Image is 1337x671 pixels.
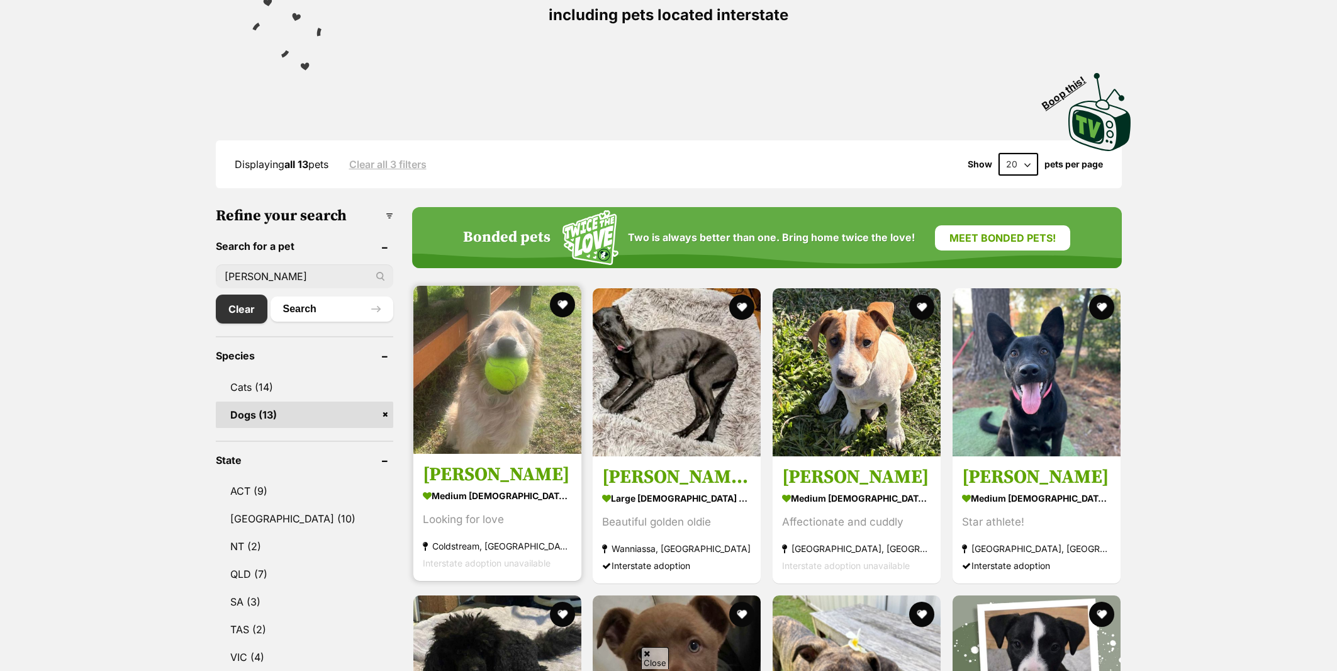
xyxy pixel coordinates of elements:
button: favourite [909,602,934,627]
a: [PERSON_NAME] medium [DEMOGRAPHIC_DATA] Dog Affectionate and cuddly [GEOGRAPHIC_DATA], [GEOGRAPHI... [773,456,941,584]
span: Interstate adoption unavailable [423,558,551,568]
a: [GEOGRAPHIC_DATA] (10) [216,505,393,532]
button: favourite [1089,295,1114,320]
div: Looking for love [423,511,572,528]
strong: [GEOGRAPHIC_DATA], [GEOGRAPHIC_DATA] [782,540,931,557]
strong: all 13 [284,158,308,171]
h3: [PERSON_NAME] [782,465,931,489]
button: favourite [1089,602,1114,627]
span: Displaying pets [235,158,328,171]
label: pets per page [1044,159,1103,169]
a: Dogs (13) [216,402,393,428]
span: including pets located interstate [549,6,788,24]
img: Squiggle [562,210,618,265]
button: favourite [729,602,754,627]
strong: medium [DEMOGRAPHIC_DATA] Dog [782,489,931,507]
button: favourite [909,295,934,320]
h3: [PERSON_NAME] [962,465,1111,489]
span: Show [968,159,992,169]
a: [PERSON_NAME] medium [DEMOGRAPHIC_DATA] Dog Looking for love Coldstream, [GEOGRAPHIC_DATA] Inters... [413,453,581,581]
img: PetRescue TV logo [1068,73,1131,151]
strong: Wanniassa, [GEOGRAPHIC_DATA] [602,540,751,557]
a: Meet bonded pets! [935,225,1070,251]
img: Lucy - Staffordshire Bull Terrier Dog [773,288,941,456]
div: Interstate adoption [602,557,751,574]
a: [PERSON_NAME] medium [DEMOGRAPHIC_DATA] Dog Star athlete! [GEOGRAPHIC_DATA], [GEOGRAPHIC_DATA] In... [953,456,1121,584]
button: favourite [549,292,574,317]
strong: large [DEMOGRAPHIC_DATA] Dog [602,489,751,507]
a: ACT (9) [216,478,393,504]
button: Search [271,296,393,322]
button: favourite [729,295,754,320]
a: TAS (2) [216,616,393,643]
span: Boop this! [1039,66,1097,111]
a: [PERSON_NAME] [PERSON_NAME], the greyhound large [DEMOGRAPHIC_DATA] Dog Beautiful golden oldie Wa... [593,456,761,584]
h4: Bonded pets [463,229,551,247]
div: Interstate adoption [962,557,1111,574]
img: Lucy Lou, the greyhound - Greyhound Dog [593,288,761,456]
span: Interstate adoption unavailable [782,560,910,571]
span: Two is always better than one. Bring home twice the love! [628,232,915,244]
a: QLD (7) [216,561,393,587]
a: Cats (14) [216,374,393,400]
a: Clear all 3 filters [349,159,427,170]
a: SA (3) [216,589,393,615]
h3: [PERSON_NAME] [PERSON_NAME], the greyhound [602,465,751,489]
header: State [216,454,393,466]
span: Close [641,647,669,669]
strong: medium [DEMOGRAPHIC_DATA] Dog [423,487,572,505]
div: Affectionate and cuddly [782,514,931,531]
strong: [GEOGRAPHIC_DATA], [GEOGRAPHIC_DATA] [962,540,1111,557]
h3: Refine your search [216,207,393,225]
header: Species [216,350,393,361]
img: Lucy - Australian Kelpie Dog [953,288,1121,456]
a: Boop this! [1068,62,1131,154]
strong: Coldstream, [GEOGRAPHIC_DATA] [423,538,572,555]
h3: [PERSON_NAME] [423,463,572,487]
a: VIC (4) [216,644,393,670]
input: Toby [216,264,393,288]
strong: medium [DEMOGRAPHIC_DATA] Dog [962,489,1111,507]
button: favourite [549,602,574,627]
img: Lucy - Golden Retriever Dog [413,286,581,454]
a: Clear [216,295,267,324]
header: Search for a pet [216,240,393,252]
div: Beautiful golden oldie [602,514,751,531]
a: NT (2) [216,533,393,560]
div: Star athlete! [962,514,1111,531]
